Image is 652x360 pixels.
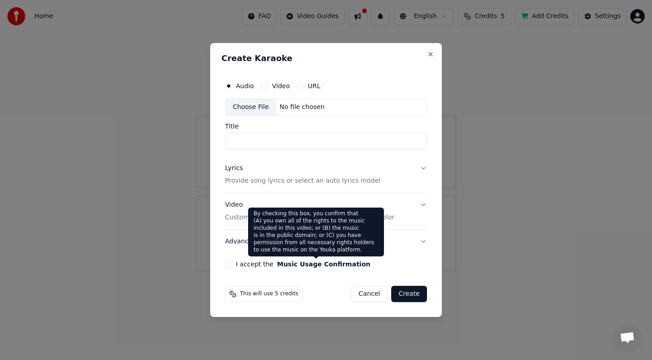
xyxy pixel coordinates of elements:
label: Video [272,83,290,89]
button: VideoCustomize Karaoke Video: Use Image, Video, or Color [225,193,427,229]
label: I accept the [236,261,370,267]
label: URL [308,83,321,89]
button: Create [391,286,427,302]
div: No file chosen [276,103,328,112]
p: Customize Karaoke Video: Use Image, Video, or Color [225,213,394,222]
div: Video [225,200,394,222]
button: Cancel [351,286,388,302]
label: Title [225,123,427,129]
div: Lyrics [225,164,243,173]
div: Choose File [225,99,276,115]
div: By checking this box, you confirm that (A) you own all of the rights to the music included in thi... [248,208,384,256]
button: Advanced [225,230,427,253]
h2: Create Karaoke [221,54,431,62]
span: This will use 5 credits [240,290,298,298]
button: I accept the [277,261,370,267]
button: LyricsProvide song lyrics or select an auto lyrics model [225,156,427,193]
p: Provide song lyrics or select an auto lyrics model [225,176,380,185]
label: Audio [236,83,254,89]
